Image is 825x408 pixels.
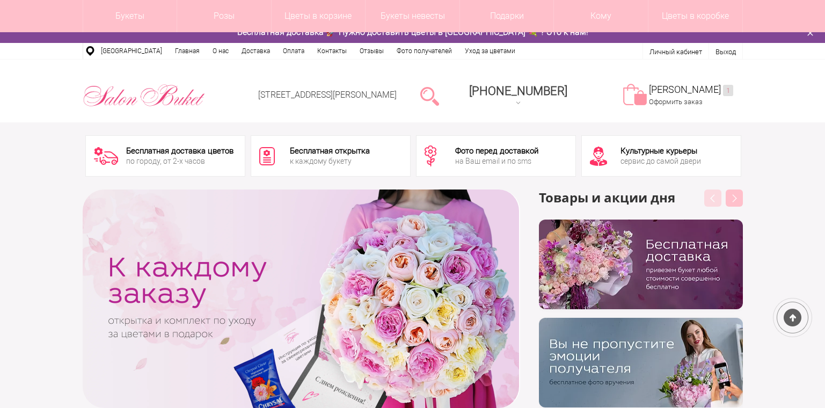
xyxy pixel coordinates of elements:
[458,43,522,59] a: Уход за цветами
[83,82,206,110] img: Цветы Нижний Новгород
[290,157,370,165] div: к каждому букету
[258,90,397,100] a: [STREET_ADDRESS][PERSON_NAME]
[469,84,567,98] span: [PHONE_NUMBER]
[463,81,574,111] a: [PHONE_NUMBER]
[723,85,733,96] ins: 1
[649,84,733,96] a: [PERSON_NAME]1
[206,43,235,59] a: О нас
[539,190,743,220] h3: Товары и акции дня
[716,48,736,56] a: Выход
[290,147,370,155] div: Бесплатная открытка
[455,157,538,165] div: на Ваш email и по sms
[539,220,743,309] img: hpaj04joss48rwypv6hbykmvk1dj7zyr.png.webp
[455,147,538,155] div: Фото перед доставкой
[169,43,206,59] a: Главная
[539,318,743,407] img: v9wy31nijnvkfycrkduev4dhgt9psb7e.png.webp
[649,98,703,106] a: Оформить заказ
[390,43,458,59] a: Фото получателей
[126,147,233,155] div: Бесплатная доставка цветов
[620,157,701,165] div: сервис до самой двери
[235,43,276,59] a: Доставка
[276,43,311,59] a: Оплата
[620,147,701,155] div: Культурные курьеры
[649,48,702,56] a: Личный кабинет
[311,43,353,59] a: Контакты
[126,157,233,165] div: по городу, от 2-х часов
[94,43,169,59] a: [GEOGRAPHIC_DATA]
[353,43,390,59] a: Отзывы
[726,190,743,207] button: Next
